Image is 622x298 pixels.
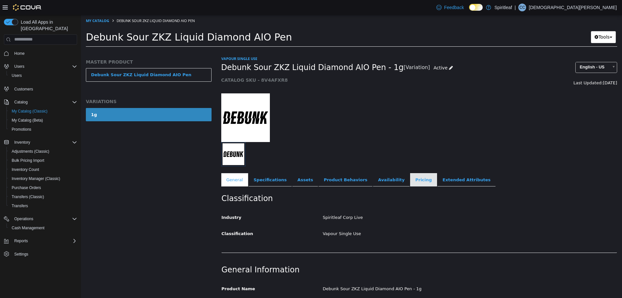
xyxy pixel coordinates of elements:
[12,109,48,114] span: My Catalog (Classic)
[14,100,28,105] span: Catalog
[529,4,617,11] p: [DEMOGRAPHIC_DATA][PERSON_NAME]
[12,225,44,231] span: Cash Management
[9,116,77,124] span: My Catalog (Beta)
[1,214,80,223] button: Operations
[9,193,47,201] a: Transfers (Classic)
[6,223,80,232] button: Cash Management
[5,3,28,8] a: My Catalog
[12,237,77,245] span: Reports
[9,107,77,115] span: My Catalog (Classic)
[12,185,41,190] span: Purchase Orders
[12,250,77,258] span: Settings
[12,203,28,209] span: Transfers
[292,158,329,172] a: Availability
[6,71,80,80] button: Users
[12,63,77,70] span: Users
[237,213,541,225] div: Vapour Single Use
[12,138,77,146] span: Inventory
[9,184,77,192] span: Purchase Orders
[9,157,47,164] a: Bulk Pricing Import
[9,166,42,173] a: Inventory Count
[444,4,464,11] span: Feedback
[5,84,131,89] h5: VARIATIONS
[12,73,22,78] span: Users
[6,183,80,192] button: Purchase Orders
[469,4,483,11] input: Dark Mode
[12,98,77,106] span: Catalog
[12,176,60,181] span: Inventory Manager (Classic)
[6,107,80,116] button: My Catalog (Classic)
[14,238,28,244] span: Reports
[18,19,77,32] span: Load All Apps in [GEOGRAPHIC_DATA]
[12,250,31,258] a: Settings
[141,250,536,260] h2: General Information
[6,201,80,210] button: Transfers
[12,98,30,106] button: Catalog
[237,268,541,280] div: Debunk Sour ZKZ Liquid Diamond AIO Pen - 1g
[9,166,77,173] span: Inventory Count
[12,194,44,199] span: Transfers (Classic)
[12,158,44,163] span: Bulk Pricing Import
[6,165,80,174] button: Inventory Count
[10,97,16,103] div: 1g
[9,148,52,155] a: Adjustments (Classic)
[495,47,527,57] span: English - US
[141,200,161,205] span: Industry
[352,50,366,55] span: Active
[5,17,211,28] span: Debunk Sour ZKZ Liquid Diamond AIO Pen
[1,84,80,93] button: Customers
[12,85,77,93] span: Customers
[12,215,36,223] button: Operations
[356,158,415,172] a: Extended Attributes
[141,216,172,221] span: Classification
[494,47,536,58] a: English - US
[12,127,31,132] span: Promotions
[14,87,33,92] span: Customers
[9,72,24,79] a: Users
[12,49,77,57] span: Home
[510,16,535,28] button: Tools
[434,1,466,14] a: Feedback
[14,51,25,56] span: Home
[5,53,131,67] a: Debunk Sour ZKZ Liquid Diamond AIO Pen
[329,158,356,172] a: Pricing
[9,125,34,133] a: Promotions
[6,192,80,201] button: Transfers (Classic)
[6,174,80,183] button: Inventory Manager (Classic)
[1,249,80,259] button: Settings
[141,179,536,189] h2: Classification
[9,72,77,79] span: Users
[140,41,176,46] a: Vapour Single Use
[140,78,189,127] img: 150
[515,4,516,11] p: |
[9,193,77,201] span: Transfers (Classic)
[14,252,28,257] span: Settings
[492,66,522,70] span: Last Updated:
[9,224,77,232] span: Cash Management
[12,215,77,223] span: Operations
[6,147,80,156] button: Adjustments (Classic)
[12,237,30,245] button: Reports
[12,138,33,146] button: Inventory
[520,4,525,11] span: CC
[518,4,526,11] div: Christian C
[9,148,77,155] span: Adjustments (Classic)
[12,50,27,57] a: Home
[1,49,80,58] button: Home
[140,62,435,68] h5: CATALOG SKU - 8V4AFXR8
[12,63,27,70] button: Users
[140,48,323,58] span: Debunk Sour ZKZ Liquid Diamond AIO Pen - 1g
[14,64,24,69] span: Users
[167,158,211,172] a: Specifications
[13,4,42,11] img: Cova
[140,158,167,172] a: General
[494,4,512,11] p: Spiritleaf
[323,50,349,55] small: [Variation]
[14,140,30,145] span: Inventory
[9,157,77,164] span: Bulk Pricing Import
[1,62,80,71] button: Users
[4,46,77,276] nav: Complex example
[5,44,131,50] h5: MASTER PRODUCT
[141,271,174,276] span: Product Name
